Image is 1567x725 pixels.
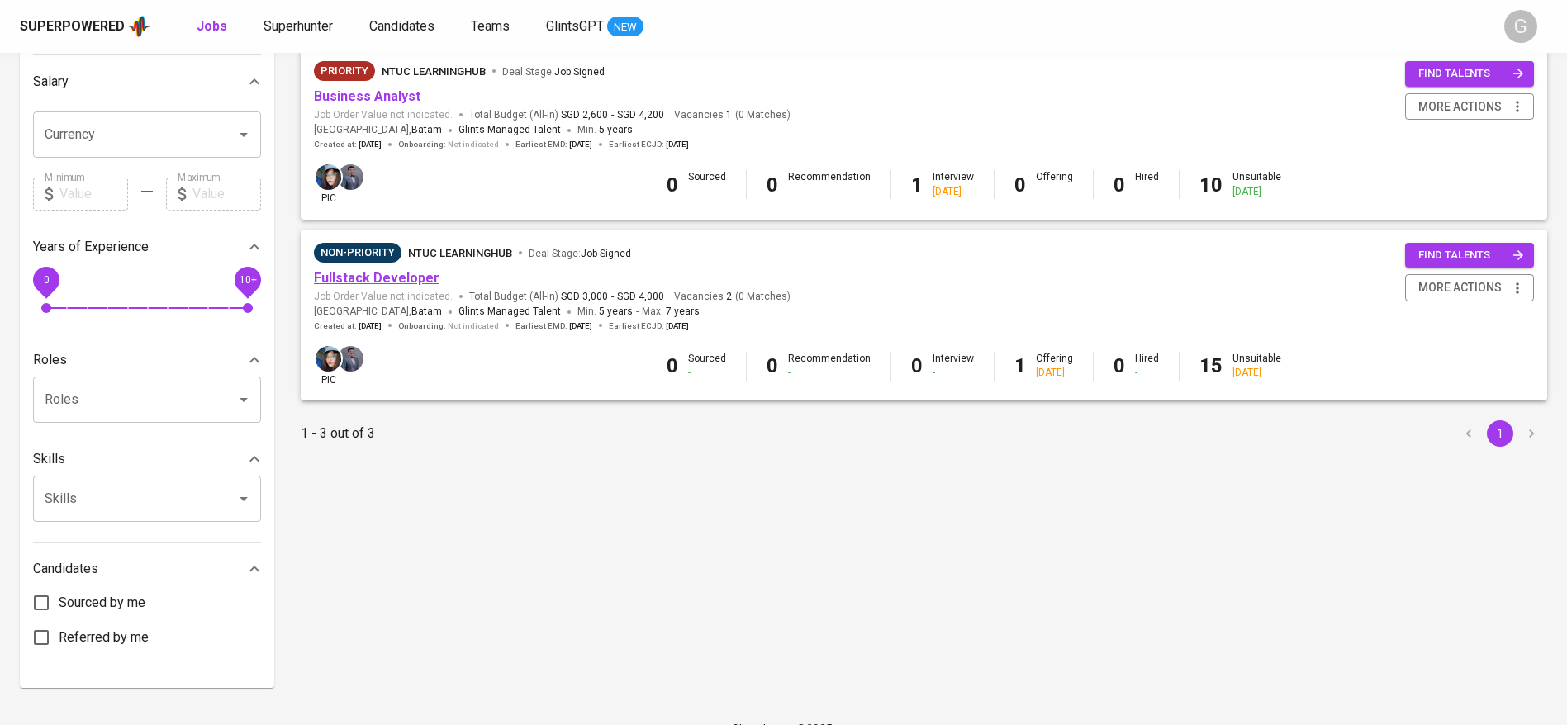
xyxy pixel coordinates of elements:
div: [DATE] [1036,366,1073,380]
span: Glints Managed Talent [458,306,561,317]
div: Sourced [688,352,726,380]
div: - [788,366,871,380]
div: Salary [33,65,261,98]
span: - [611,108,614,122]
span: Teams [471,18,510,34]
div: Skills [33,443,261,476]
div: [DATE] [1232,366,1281,380]
button: Open [232,487,255,510]
b: 0 [767,354,778,377]
span: [DATE] [569,320,592,332]
button: Open [232,388,255,411]
span: Not indicated [448,320,499,332]
div: pic [314,344,343,387]
button: Open [232,123,255,146]
span: - [636,304,639,320]
span: Deal Stage : [529,248,631,259]
div: - [688,185,726,199]
div: Candidates [33,552,261,585]
span: Non-Priority [314,244,401,261]
img: jhon@glints.com [338,346,363,372]
button: page 1 [1487,420,1513,447]
b: 0 [911,354,923,377]
div: - [788,185,871,199]
span: find talents [1418,246,1524,265]
b: 0 [667,354,678,377]
a: GlintsGPT NEW [546,17,643,37]
a: Superhunter [264,17,336,37]
span: Superhunter [264,18,333,34]
span: Onboarding : [398,139,499,150]
span: Vacancies ( 0 Matches ) [674,290,791,304]
div: Sourced [688,170,726,198]
a: Superpoweredapp logo [20,14,150,39]
span: Total Budget (All-In) [469,108,664,122]
span: Job Order Value not indicated. [314,108,453,122]
span: 1 [724,108,732,122]
span: Referred by me [59,628,149,647]
p: Years of Experience [33,237,149,257]
a: Teams [471,17,513,37]
img: app logo [128,14,150,39]
span: [DATE] [359,139,382,150]
span: Job Order Value not indicated. [314,290,453,304]
button: find talents [1405,61,1534,87]
span: Batam [411,122,442,139]
div: G [1504,10,1537,43]
p: Candidates [33,559,98,579]
div: - [933,366,974,380]
a: Fullstack Developer [314,270,439,286]
span: GlintsGPT [546,18,604,34]
div: Superpowered [20,17,125,36]
div: [DATE] [933,185,974,199]
img: jhon@glints.com [338,164,363,190]
span: Job Signed [581,248,631,259]
div: Roles [33,344,261,377]
span: 0 [43,273,49,285]
div: - [1036,185,1073,199]
p: Roles [33,350,67,370]
div: - [1135,185,1159,199]
div: Unsuitable [1232,170,1281,198]
a: Candidates [369,17,438,37]
div: Hired [1135,170,1159,198]
b: 0 [667,173,678,197]
span: Candidates [369,18,434,34]
span: 2 [724,290,732,304]
span: 7 years [666,306,700,317]
span: more actions [1418,277,1502,298]
div: Offering [1036,352,1073,380]
b: 0 [1014,173,1026,197]
span: Batam [411,304,442,320]
span: 10+ [239,273,256,285]
span: Earliest EMD : [515,320,592,332]
span: [GEOGRAPHIC_DATA] , [314,122,442,139]
span: NTUC LearningHub [382,65,486,78]
input: Value [59,178,128,211]
div: - [1135,366,1159,380]
span: Max. [642,306,700,317]
span: Not indicated [448,139,499,150]
span: [DATE] [569,139,592,150]
span: Job Signed [554,66,605,78]
button: more actions [1405,93,1534,121]
div: [DATE] [1232,185,1281,199]
div: Unsuitable [1232,352,1281,380]
span: Deal Stage : [502,66,605,78]
input: Value [192,178,261,211]
span: Onboarding : [398,320,499,332]
span: NEW [607,19,643,36]
div: Interview [933,170,974,198]
button: more actions [1405,274,1534,301]
div: Recommendation [788,170,871,198]
div: - [688,366,726,380]
img: diazagista@glints.com [316,346,341,372]
a: Business Analyst [314,88,420,104]
p: Salary [33,72,69,92]
span: SGD 3,000 [561,290,608,304]
span: Created at : [314,139,382,150]
b: Jobs [197,18,227,34]
div: Years of Experience [33,230,261,263]
span: [DATE] [359,320,382,332]
span: find talents [1418,64,1524,83]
